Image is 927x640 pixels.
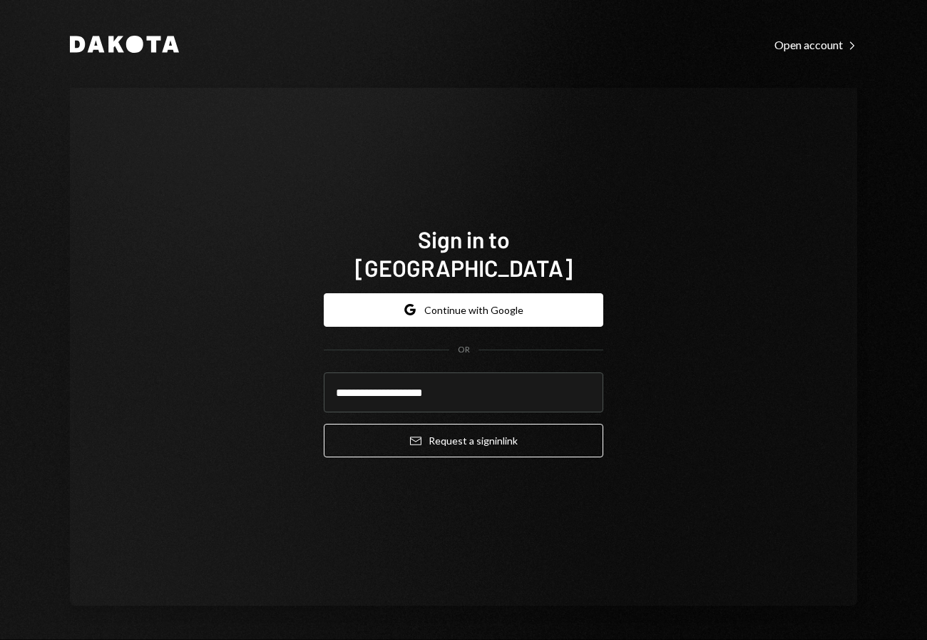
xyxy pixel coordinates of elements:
[324,225,603,282] h1: Sign in to [GEOGRAPHIC_DATA]
[774,36,857,52] a: Open account
[774,38,857,52] div: Open account
[324,424,603,457] button: Request a signinlink
[458,344,470,356] div: OR
[324,293,603,327] button: Continue with Google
